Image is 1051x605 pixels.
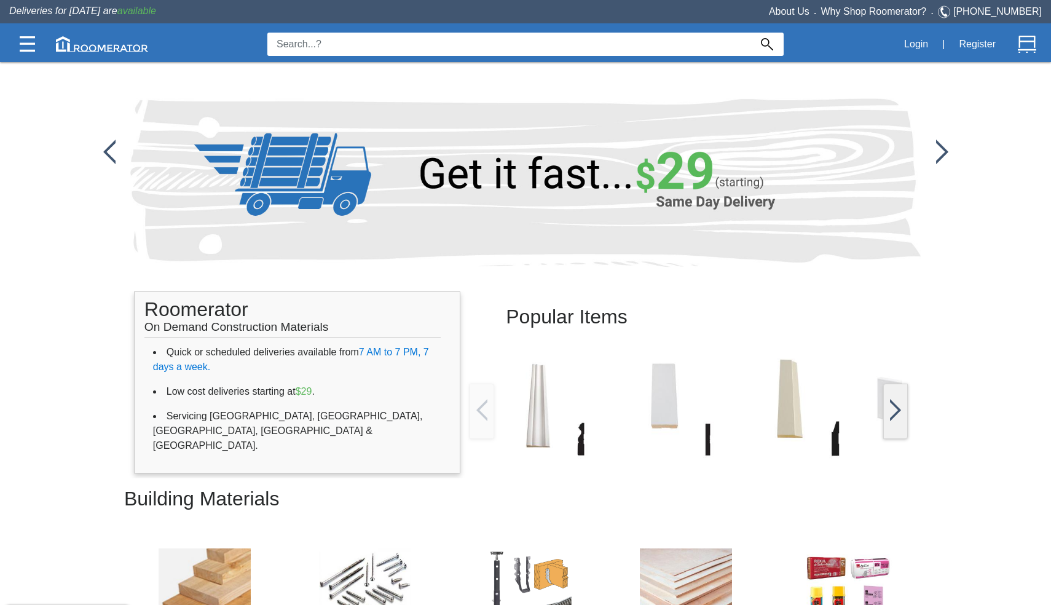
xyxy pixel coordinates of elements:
[953,6,1042,17] a: [PHONE_NUMBER]
[20,36,35,52] img: Categories.svg
[1018,35,1036,53] img: Cart.svg
[952,31,1002,57] button: Register
[809,10,821,16] span: •
[926,10,938,16] span: •
[267,33,750,56] input: Search...?
[153,347,429,372] span: 7 AM to 7 PM, 7 days a week.
[117,6,156,16] span: available
[506,296,871,338] h2: Popular Items
[897,31,935,57] button: Login
[144,292,441,338] h1: Roomerator
[153,404,441,458] li: Servicing [GEOGRAPHIC_DATA], [GEOGRAPHIC_DATA], [GEOGRAPHIC_DATA], [GEOGRAPHIC_DATA] & [GEOGRAPHI...
[124,478,927,520] h2: Building Materials
[862,352,970,459] img: /app/images/Buttons/favicon.jpg
[761,38,773,50] img: Search_Icon.svg
[890,399,901,421] img: /app/images/Buttons/favicon.jpg
[769,6,809,17] a: About Us
[476,399,487,421] img: /app/images/Buttons/favicon.jpg
[736,352,844,459] img: /app/images/Buttons/favicon.jpg
[56,36,148,52] img: roomerator-logo.svg
[9,6,156,16] span: Deliveries for [DATE] are
[296,386,312,397] span: $29
[938,4,953,20] img: Telephone.svg
[821,6,927,17] a: Why Shop Roomerator?
[935,31,952,58] div: |
[144,314,329,333] span: On Demand Construction Materials
[484,352,592,459] img: /app/images/Buttons/favicon.jpg
[153,340,441,379] li: Quick or scheduled deliveries available from
[936,140,948,164] img: /app/images/Buttons/favicon.jpg
[153,379,441,404] li: Low cost deliveries starting at .
[610,352,718,459] img: /app/images/Buttons/favicon.jpg
[103,140,116,164] img: /app/images/Buttons/favicon.jpg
